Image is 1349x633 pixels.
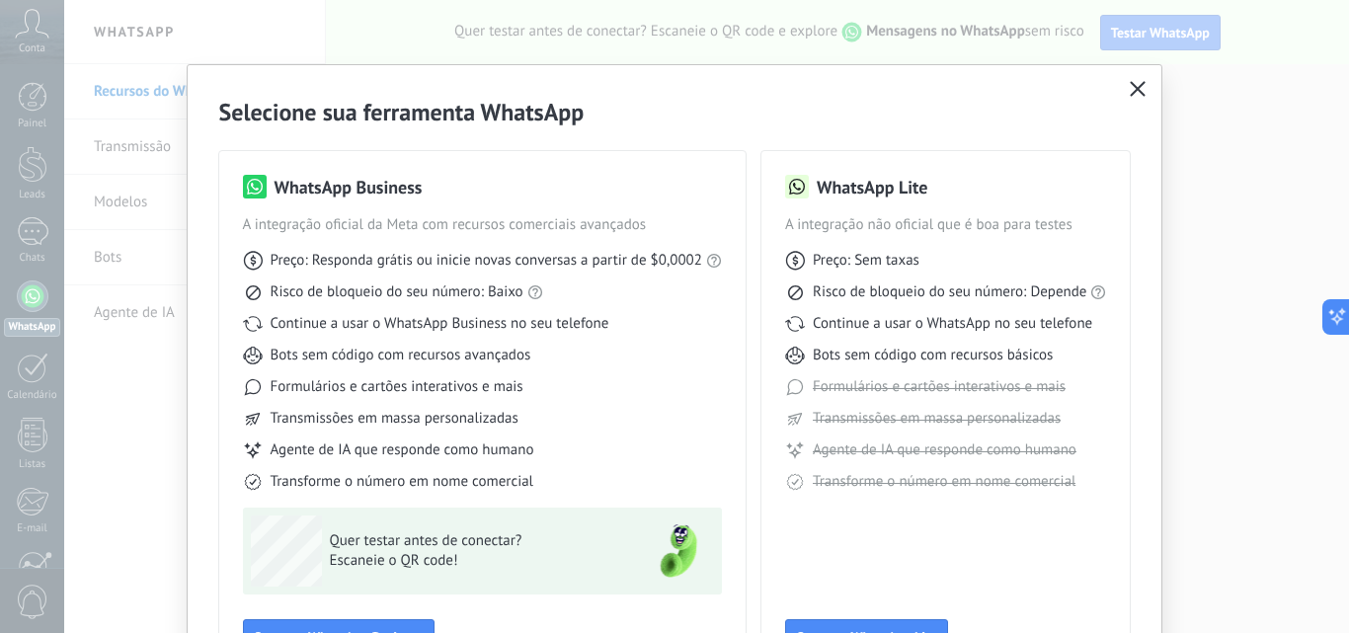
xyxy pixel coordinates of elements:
span: Transforme o número em nome comercial [271,472,533,492]
span: Risco de bloqueio do seu número: Depende [813,282,1087,302]
span: Preço: Responda grátis ou inicie novas conversas a partir de $0,0002 [271,251,702,271]
span: Quer testar antes de conectar? [330,531,618,551]
span: Preço: Sem taxas [813,251,919,271]
span: Agente de IA que responde como humano [813,440,1076,460]
span: Transmissões em massa personalizadas [813,409,1061,429]
span: Bots sem código com recursos avançados [271,346,531,365]
span: Continue a usar o WhatsApp Business no seu telefone [271,314,609,334]
h3: WhatsApp Business [275,175,423,199]
span: Formulários e cartões interativos e mais [813,377,1066,397]
span: Agente de IA que responde como humano [271,440,534,460]
span: Escaneie o QR code! [330,551,618,571]
span: Transmissões em massa personalizadas [271,409,518,429]
span: Bots sem código com recursos básicos [813,346,1053,365]
span: Continue a usar o WhatsApp no seu telefone [813,314,1092,334]
span: A integração oficial da Meta com recursos comerciais avançados [243,215,722,235]
h3: WhatsApp Lite [817,175,927,199]
h2: Selecione sua ferramenta WhatsApp [219,97,1131,127]
span: Risco de bloqueio do seu número: Baixo [271,282,523,302]
span: Formulários e cartões interativos e mais [271,377,523,397]
span: Transforme o número em nome comercial [813,472,1075,492]
span: A integração não oficial que é boa para testes [785,215,1107,235]
img: green-phone.png [643,515,714,587]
